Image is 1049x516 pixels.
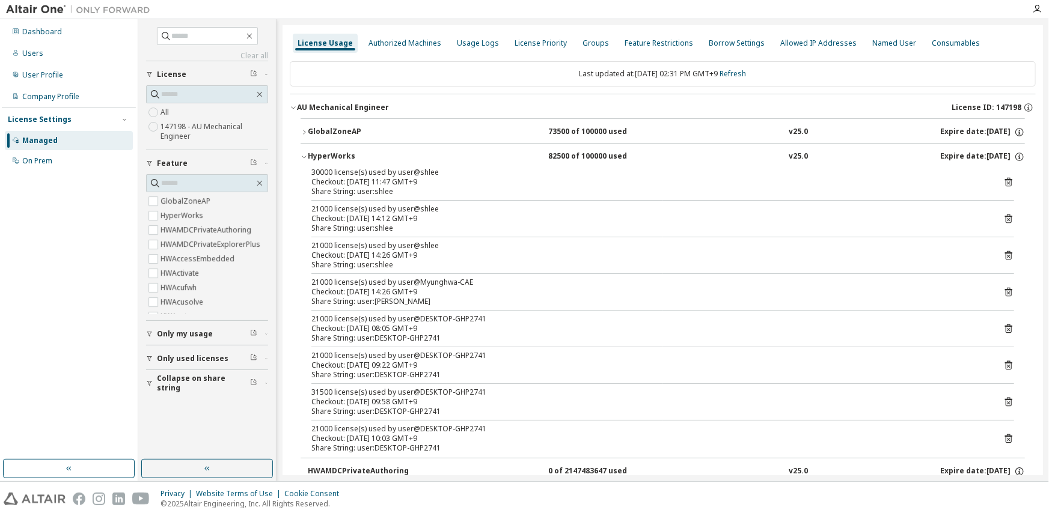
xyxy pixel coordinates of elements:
[311,278,985,287] div: 21000 license(s) used by user@Myunghwa-CAE
[146,321,268,347] button: Only my usage
[146,345,268,372] button: Only used licenses
[709,38,765,48] div: Borrow Settings
[789,127,808,138] div: v25.0
[311,214,985,223] div: Checkout: [DATE] 14:12 GMT+9
[290,94,1036,121] button: AU Mechanical EngineerLicense ID: 147198
[298,38,353,48] div: License Usage
[112,493,125,505] img: linkedin.svg
[161,237,263,252] label: HWAMDCPrivateExplorerPlus
[457,38,499,48] div: Usage Logs
[311,397,985,407] div: Checkout: [DATE] 09:58 GMT+9
[250,159,257,168] span: Clear filter
[157,329,213,339] span: Only my usage
[146,61,268,88] button: License
[297,103,389,112] div: AU Mechanical Engineer
[196,489,284,499] div: Website Terms of Use
[161,499,346,509] p: © 2025 Altair Engineering, Inc. All Rights Reserved.
[301,144,1025,170] button: HyperWorks82500 of 100000 usedv25.0Expire date:[DATE]
[311,250,985,260] div: Checkout: [DATE] 14:26 GMT+9
[940,151,1025,162] div: Expire date: [DATE]
[311,360,985,370] div: Checkout: [DATE] 09:22 GMT+9
[146,51,268,61] a: Clear all
[308,466,416,477] div: HWAMDCPrivateAuthoring
[311,443,985,453] div: Share String: user:DESKTOP-GHP2741
[161,208,206,223] label: HyperWorks
[625,38,693,48] div: Feature Restrictions
[250,354,257,363] span: Clear filter
[161,194,213,208] label: GlobalZoneAP
[515,38,567,48] div: License Priority
[6,4,156,16] img: Altair One
[311,324,985,333] div: Checkout: [DATE] 08:05 GMT+9
[940,466,1025,477] div: Expire date: [DATE]
[4,493,66,505] img: altair_logo.svg
[311,387,985,397] div: 31500 license(s) used by user@DESKTOP-GHP2741
[73,493,85,505] img: facebook.svg
[952,103,1021,112] span: License ID: 147198
[311,287,985,297] div: Checkout: [DATE] 14:26 GMT+9
[311,223,985,233] div: Share String: user:shlee
[8,115,72,124] div: License Settings
[308,127,416,138] div: GlobalZoneAP
[22,49,43,58] div: Users
[308,458,1025,485] button: HWAMDCPrivateAuthoring0 of 2147483647 usedv25.0Expire date:[DATE]
[22,27,62,37] div: Dashboard
[22,136,58,145] div: Managed
[161,309,204,324] label: HWAcutrace
[146,370,268,396] button: Collapse on share string
[22,156,52,166] div: On Prem
[157,374,250,393] span: Collapse on share string
[311,204,985,214] div: 21000 license(s) used by user@shlee
[311,168,985,177] div: 30000 license(s) used by user@shlee
[157,354,228,363] span: Only used licenses
[161,105,171,120] label: All
[311,333,985,343] div: Share String: user:DESKTOP-GHP2741
[290,61,1036,87] div: Last updated at: [DATE] 02:31 PM GMT+9
[311,260,985,270] div: Share String: user:shlee
[311,177,985,187] div: Checkout: [DATE] 11:47 GMT+9
[146,150,268,177] button: Feature
[548,466,656,477] div: 0 of 2147483647 used
[301,119,1025,145] button: GlobalZoneAP73500 of 100000 usedv25.0Expire date:[DATE]
[161,120,268,144] label: 147198 - AU Mechanical Engineer
[940,127,1025,138] div: Expire date: [DATE]
[789,466,808,477] div: v25.0
[250,70,257,79] span: Clear filter
[369,38,441,48] div: Authorized Machines
[789,151,808,162] div: v25.0
[132,493,150,505] img: youtube.svg
[161,252,237,266] label: HWAccessEmbedded
[548,151,656,162] div: 82500 of 100000 used
[22,92,79,102] div: Company Profile
[311,434,985,443] div: Checkout: [DATE] 10:03 GMT+9
[308,151,416,162] div: HyperWorks
[932,38,980,48] div: Consumables
[780,38,857,48] div: Allowed IP Addresses
[548,127,656,138] div: 73500 of 100000 used
[161,266,201,281] label: HWActivate
[157,70,186,79] span: License
[311,314,985,324] div: 21000 license(s) used by user@DESKTOP-GHP2741
[720,68,747,79] a: Refresh
[161,295,206,309] label: HWAcusolve
[311,407,985,416] div: Share String: user:DESKTOP-GHP2741
[872,38,916,48] div: Named User
[250,329,257,339] span: Clear filter
[311,351,985,360] div: 21000 license(s) used by user@DESKTOP-GHP2741
[311,241,985,250] div: 21000 license(s) used by user@shlee
[311,424,985,434] div: 21000 license(s) used by user@DESKTOP-GHP2741
[161,223,254,237] label: HWAMDCPrivateAuthoring
[22,70,63,80] div: User Profile
[311,297,985,306] div: Share String: user:[PERSON_NAME]
[161,281,199,295] label: HWAcufwh
[157,159,188,168] span: Feature
[161,489,196,499] div: Privacy
[93,493,105,505] img: instagram.svg
[250,378,257,388] span: Clear filter
[284,489,346,499] div: Cookie Consent
[311,187,985,196] div: Share String: user:shlee
[311,370,985,380] div: Share String: user:DESKTOP-GHP2741
[583,38,609,48] div: Groups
